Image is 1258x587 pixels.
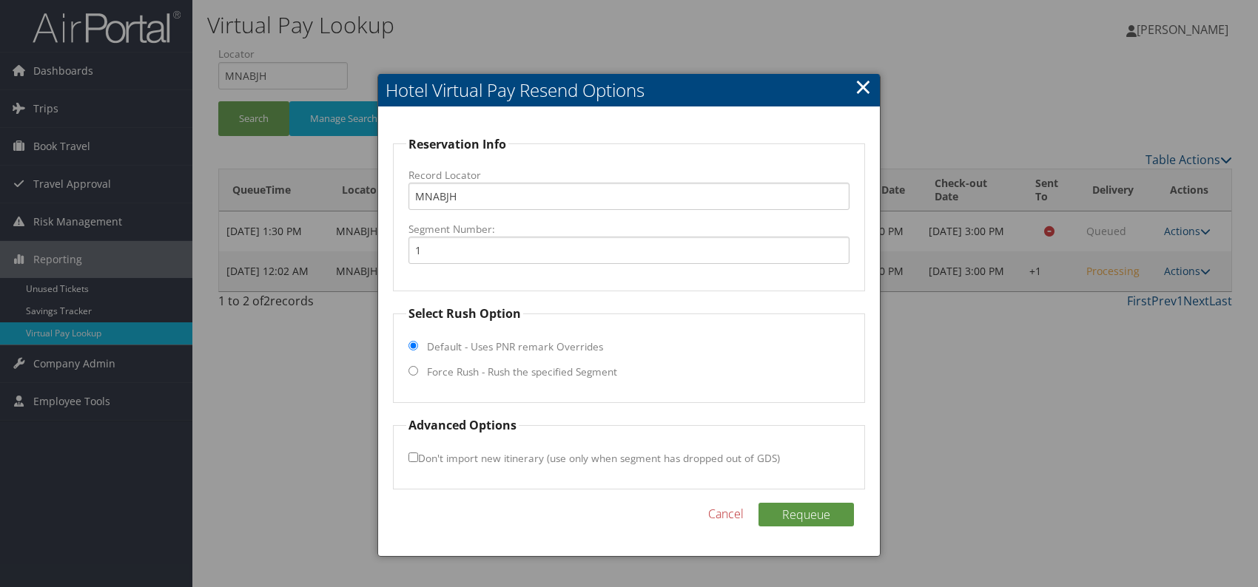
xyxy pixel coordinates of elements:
[408,452,418,462] input: Don't import new itinerary (use only when segment has dropped out of GDS)
[408,168,850,183] label: Record Locator
[855,72,872,101] a: Close
[408,444,780,472] label: Don't import new itinerary (use only when segment has dropped out of GDS)
[408,222,850,237] label: Segment Number:
[427,364,617,379] label: Force Rush - Rush the specified Segment
[406,416,519,434] legend: Advanced Options
[427,339,603,354] label: Default - Uses PNR remark Overrides
[758,503,854,526] button: Requeue
[406,305,523,322] legend: Select Rush Option
[406,135,508,153] legend: Reservation Info
[378,74,880,106] h2: Hotel Virtual Pay Resend Options
[708,505,744,523] a: Cancel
